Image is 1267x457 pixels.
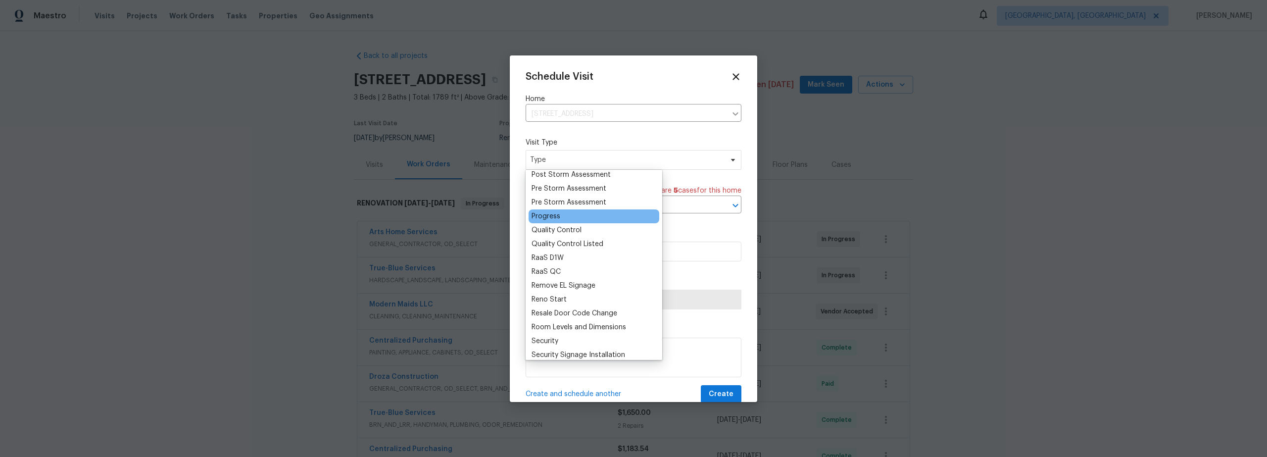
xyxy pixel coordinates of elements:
div: RaaS D1W [532,253,564,263]
span: Schedule Visit [526,72,593,82]
div: Room Levels and Dimensions [532,322,626,332]
div: Remove EL Signage [532,281,595,291]
div: Pre Storm Assessment [532,184,606,194]
span: Create [709,388,733,401]
div: Post Storm Assessment [532,170,611,180]
button: Open [729,199,742,212]
span: Type [530,155,723,165]
input: Enter in an address [526,106,727,122]
div: Quality Control Listed [532,239,603,249]
span: Create and schedule another [526,389,621,399]
div: Security [532,336,558,346]
label: Visit Type [526,138,741,148]
div: Resale Door Code Change [532,308,617,318]
div: Security Signage Installation [532,350,625,360]
div: Reno Start [532,295,567,305]
div: Quality Control [532,225,582,235]
button: Create [701,385,741,404]
label: Home [526,94,741,104]
div: Progress [532,211,560,221]
div: Pre Storm Assessment [532,198,606,207]
span: There are case s for this home [642,186,741,196]
span: Close [731,71,741,82]
div: RaaS QC [532,267,561,277]
span: 5 [674,187,678,194]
